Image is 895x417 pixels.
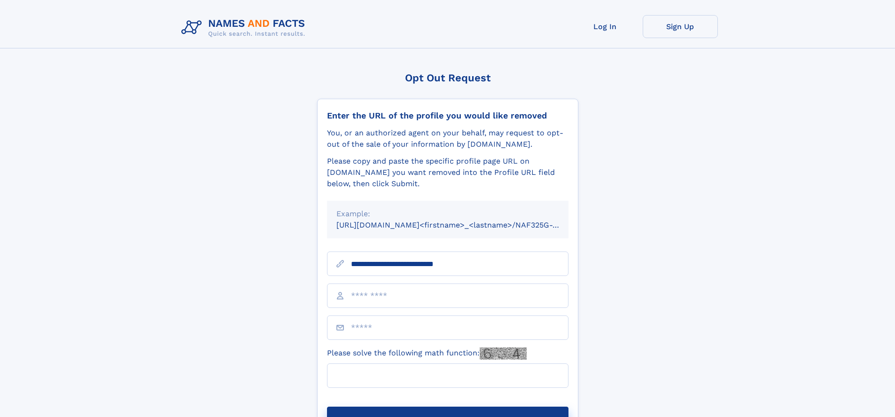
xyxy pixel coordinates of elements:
small: [URL][DOMAIN_NAME]<firstname>_<lastname>/NAF325G-xxxxxxxx [336,220,586,229]
div: Enter the URL of the profile you would like removed [327,110,568,121]
div: Example: [336,208,559,220]
div: You, or an authorized agent on your behalf, may request to opt-out of the sale of your informatio... [327,127,568,150]
div: Please copy and paste the specific profile page URL on [DOMAIN_NAME] you want removed into the Pr... [327,156,568,189]
a: Log In [568,15,643,38]
img: Logo Names and Facts [178,15,313,40]
div: Opt Out Request [317,72,578,84]
a: Sign Up [643,15,718,38]
label: Please solve the following math function: [327,347,527,360]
